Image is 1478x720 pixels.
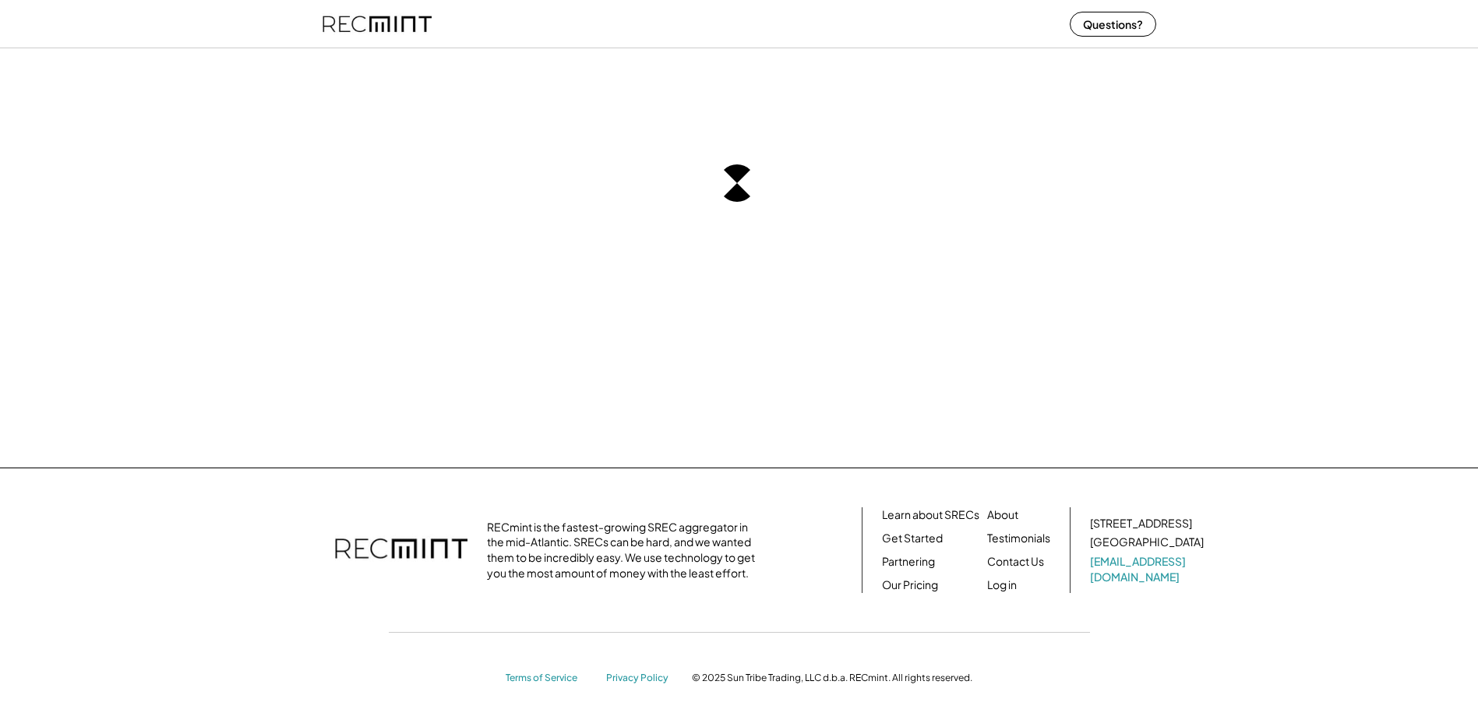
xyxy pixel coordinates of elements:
a: Log in [987,577,1017,593]
a: [EMAIL_ADDRESS][DOMAIN_NAME] [1090,554,1207,584]
a: Get Started [882,531,943,546]
a: Our Pricing [882,577,938,593]
a: Partnering [882,554,935,570]
img: recmint-logotype%403x.png [335,523,467,577]
a: Privacy Policy [606,672,676,685]
img: recmint-logotype%403x%20%281%29.jpeg [323,3,432,44]
div: © 2025 Sun Tribe Trading, LLC d.b.a. RECmint. All rights reserved. [692,672,972,684]
a: About [987,507,1018,523]
a: Learn about SRECs [882,507,979,523]
div: [STREET_ADDRESS] [1090,516,1192,531]
a: Terms of Service [506,672,591,685]
a: Testimonials [987,531,1050,546]
button: Questions? [1070,12,1156,37]
div: [GEOGRAPHIC_DATA] [1090,535,1204,550]
a: Contact Us [987,554,1044,570]
div: RECmint is the fastest-growing SREC aggregator in the mid-Atlantic. SRECs can be hard, and we wan... [487,520,764,581]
